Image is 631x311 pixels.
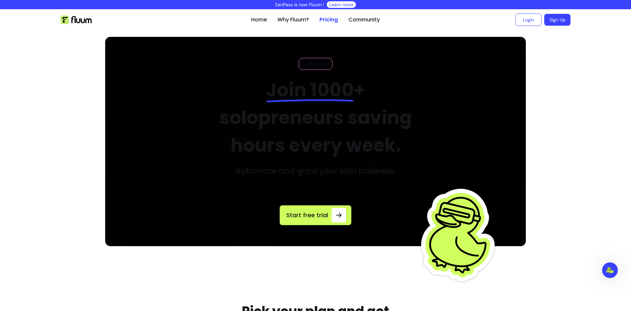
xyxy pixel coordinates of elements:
[13,163,118,170] div: All services are online
[235,166,396,176] h3: Automate and grow your solo business.
[66,205,131,232] button: Messages
[204,76,427,159] h2: + solopreneurs saving hours every week.
[13,172,118,186] button: View status page
[515,13,542,26] a: Login
[13,104,110,111] div: Chat with us
[13,47,118,58] p: Hi there 👋
[25,222,40,226] span: Home
[266,77,354,103] span: Join 1000
[275,1,324,8] p: ZenPass is now Fluum !
[87,222,110,226] span: Messages
[280,205,351,225] a: Start free trial
[277,16,309,24] a: Why Fluum?
[602,262,618,278] iframe: Intercom live chat
[285,211,329,220] span: Start free trial
[13,13,24,23] img: logo
[10,123,122,135] a: Check our Help Centre
[13,83,110,90] div: Refer & Earn $$
[319,16,338,24] a: Pricing
[251,16,267,24] a: Home
[329,1,353,8] a: Learn more
[60,15,92,24] img: Fluum Logo
[7,99,125,117] div: Chat with us
[13,126,110,133] div: Check our Help Centre
[544,14,571,26] a: Sign Up
[348,16,380,24] a: Community
[10,80,122,92] a: Refer & Earn $$
[304,61,327,67] span: PRICING
[13,58,118,69] p: How can we help?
